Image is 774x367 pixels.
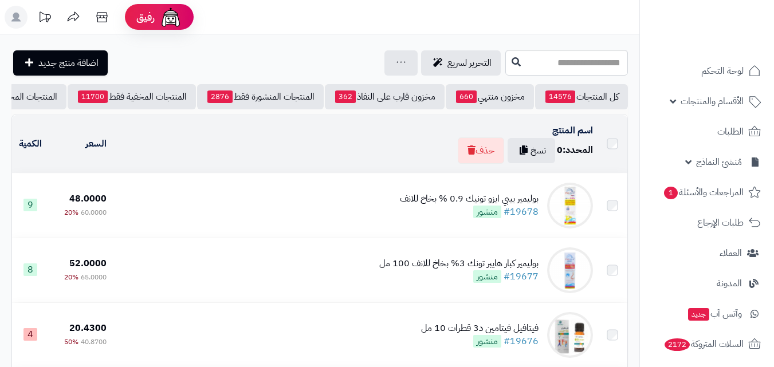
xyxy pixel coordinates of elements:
[78,90,108,103] span: 11700
[720,245,742,261] span: العملاء
[647,179,767,206] a: المراجعات والأسئلة1
[458,137,504,164] button: حذف
[647,270,767,297] a: المدونة
[68,84,196,109] a: المنتجات المخفية فقط11700
[664,187,678,199] span: 1
[647,118,767,145] a: الطلبات
[159,6,182,29] img: ai-face.png
[64,272,78,282] span: 20%
[207,90,233,103] span: 2876
[552,124,593,137] a: اسم المنتج
[647,239,767,267] a: العملاء
[688,308,709,321] span: جديد
[663,184,744,200] span: المراجعات والأسئلة
[547,183,593,228] img: بوليمير بيبي ايزو تونيك 0.9 % بخاخ للانف
[69,256,107,270] span: 52.0000
[38,56,99,70] span: اضافة منتج جديد
[446,84,534,109] a: مخزون منتهي660
[325,84,445,109] a: مخزون قارب على النفاذ362
[696,154,742,170] span: مُنشئ النماذج
[81,272,107,282] span: 65.0000
[136,10,155,24] span: رفيق
[23,199,37,211] span: 9
[447,56,492,70] span: التحرير لسريع
[473,270,501,283] span: منشور
[30,6,59,31] a: تحديثات المنصة
[421,50,501,76] a: التحرير لسريع
[547,312,593,358] img: فيتافيل فيتامين د3 قطرات 10 مل
[547,247,593,293] img: بوليمير كبار هايبر تونك 3% بخاخ للانف 100 مل
[379,257,539,270] div: بوليمير كبار هايبر تونك 3% بخاخ للانف 100 مل
[504,334,539,348] a: #19676
[696,32,763,56] img: logo-2.png
[687,306,742,322] span: وآتس آب
[473,206,501,218] span: منشور
[473,335,501,348] span: منشور
[64,207,78,218] span: 20%
[681,93,744,109] span: الأقسام والمنتجات
[717,275,742,291] span: المدونة
[456,90,477,103] span: 660
[421,322,539,335] div: فيتافيل فيتامين د3 قطرات 10 مل
[81,337,107,347] span: 40.8700
[535,84,628,109] a: كل المنتجات14576
[13,50,108,76] a: اضافة منتج جديد
[23,328,37,341] span: 4
[504,270,539,283] a: #19677
[545,90,575,103] span: 14576
[69,192,107,206] span: 48.0000
[557,143,563,157] span: 0
[197,84,324,109] a: المنتجات المنشورة فقط2876
[663,336,744,352] span: السلات المتروكة
[647,57,767,85] a: لوحة التحكم
[81,207,107,218] span: 60.0000
[647,330,767,358] a: السلات المتروكة2172
[23,263,37,276] span: 8
[665,338,690,351] span: 2172
[717,124,744,140] span: الطلبات
[19,137,42,151] a: الكمية
[508,138,555,163] button: نسخ
[85,137,107,151] a: السعر
[557,144,593,157] div: المحدد:
[400,192,539,206] div: بوليمير بيبي ايزو تونيك 0.9 % بخاخ للانف
[647,209,767,236] a: طلبات الإرجاع
[69,321,107,335] span: 20.4300
[64,337,78,347] span: 50%
[701,63,744,79] span: لوحة التحكم
[504,205,539,219] a: #19678
[697,215,744,231] span: طلبات الإرجاع
[647,300,767,327] a: وآتس آبجديد
[335,90,356,103] span: 362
